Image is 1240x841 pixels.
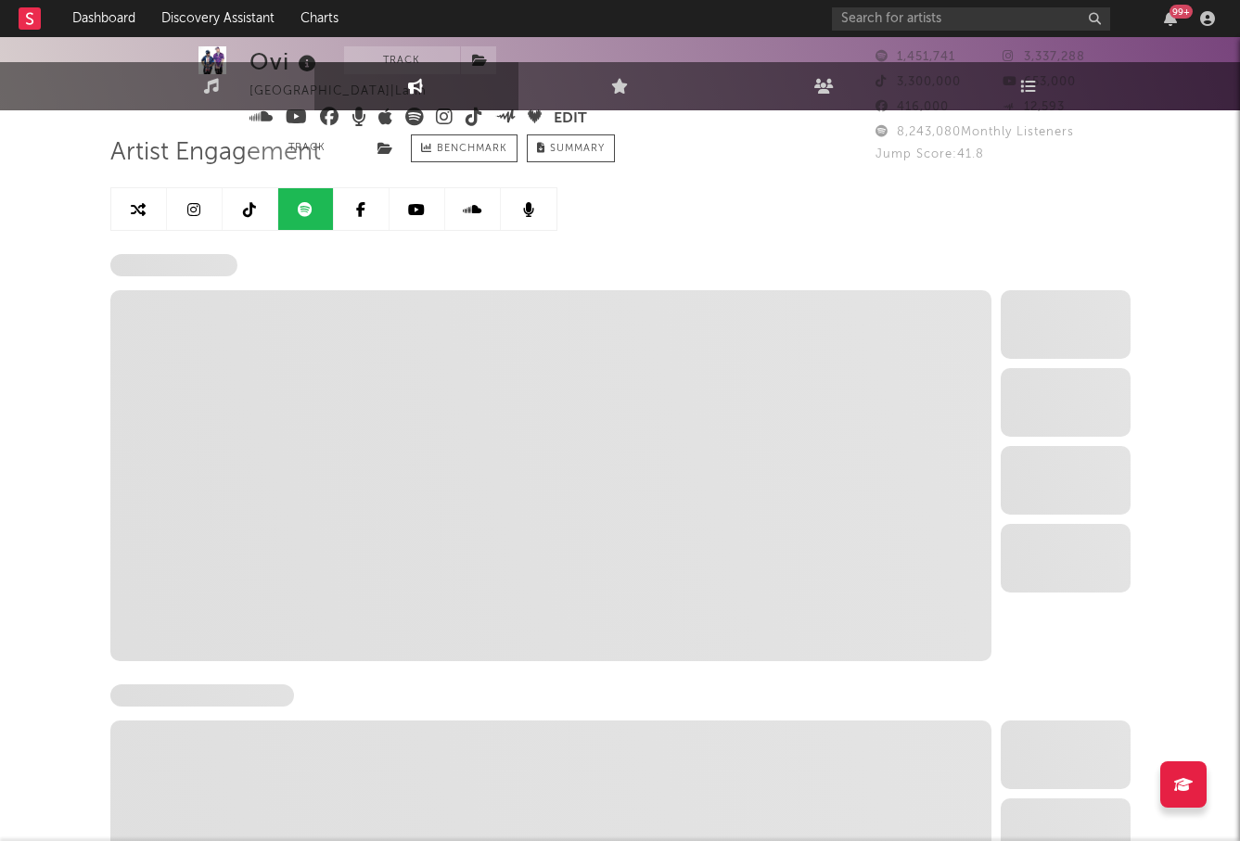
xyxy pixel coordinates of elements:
span: Spotify Followers [110,254,237,276]
div: Ovi [249,46,321,77]
button: Edit [554,108,587,131]
span: Spotify Monthly Listeners [110,684,294,707]
button: 99+ [1164,11,1177,26]
div: 99 + [1170,5,1193,19]
span: Artist Engagement [110,142,321,164]
span: 1,451,741 [876,51,955,63]
input: Search for artists [832,7,1110,31]
span: 3,337,288 [1003,51,1085,63]
button: Track [344,46,460,74]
